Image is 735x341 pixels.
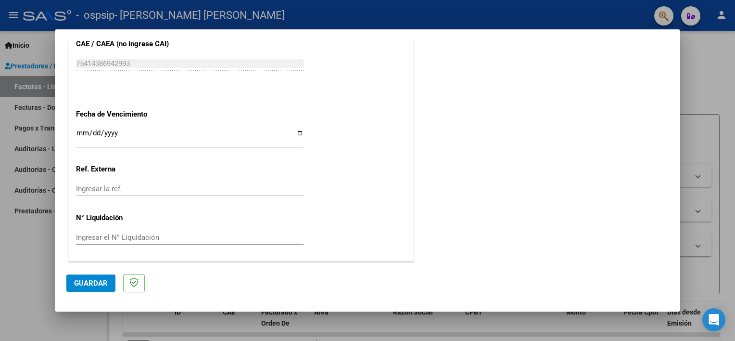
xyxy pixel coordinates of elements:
p: CAE / CAEA (no ingrese CAI) [76,39,175,50]
button: Guardar [66,275,115,292]
p: Ref. Externa [76,164,175,175]
div: Open Intercom Messenger [702,308,725,331]
p: N° Liquidación [76,212,175,223]
p: Fecha de Vencimiento [76,109,175,120]
span: Guardar [74,279,108,288]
